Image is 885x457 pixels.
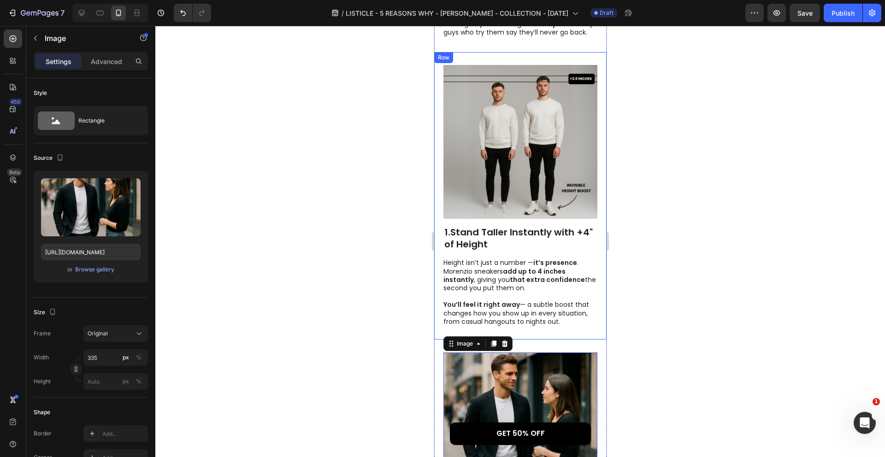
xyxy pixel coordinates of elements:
[45,33,123,44] p: Image
[9,98,22,105] div: 450
[123,353,129,362] div: px
[7,169,22,176] div: Beta
[854,412,876,434] iframe: Intercom live chat
[60,7,65,18] p: 7
[34,377,51,386] label: Height
[21,314,41,322] div: Image
[797,9,813,17] span: Save
[4,4,69,22] button: 7
[75,265,114,274] div: Browse gallery
[342,8,344,18] span: /
[34,353,49,362] label: Width
[120,376,131,387] button: %
[75,265,115,274] button: Browse gallery
[346,8,568,18] span: LISTICLE - 5 REASONS WHY - [PERSON_NAME] - COLLECTION - [DATE]
[41,244,141,260] input: https://example.com/image.jpg
[67,264,73,275] span: or
[41,178,141,236] img: preview-image
[120,352,131,363] button: %
[123,377,129,386] div: px
[600,9,614,17] span: Draft
[34,408,50,416] div: Shape
[34,306,58,319] div: Size
[91,57,122,66] p: Advanced
[83,325,148,342] button: Original
[34,429,52,438] div: Border
[832,8,855,18] div: Publish
[34,329,51,338] label: Frame
[34,89,47,97] div: Style
[790,4,820,22] button: Save
[136,377,142,386] div: %
[824,4,862,22] button: Publish
[46,57,71,66] p: Settings
[34,152,65,164] div: Source
[133,376,144,387] button: px
[133,352,144,363] button: px
[83,349,148,366] input: px%
[434,26,607,457] iframe: Design area
[83,373,148,390] input: px%
[174,4,211,22] div: Undo/Redo
[88,329,108,338] span: Original
[78,110,135,131] div: Rectangle
[102,430,146,438] div: Add...
[873,398,880,405] span: 1
[136,353,142,362] div: %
